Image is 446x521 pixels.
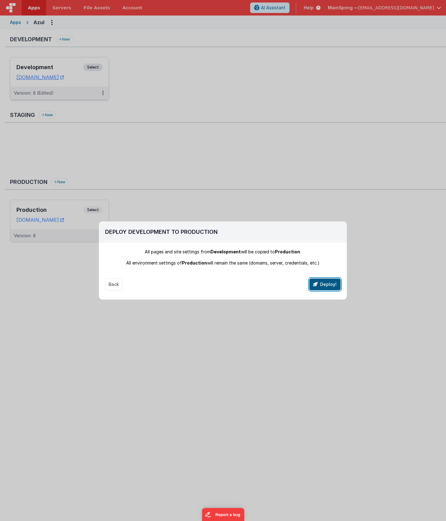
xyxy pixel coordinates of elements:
button: Back [105,278,122,290]
span: Production [275,249,300,254]
div: All pages and site settings from will be copied to . [105,249,341,255]
span: Production [182,260,207,265]
iframe: Marker.io feedback button [202,508,244,521]
button: Deploy! [309,278,341,290]
span: Development [210,249,241,254]
h2: Deploy Development To Production [105,228,341,236]
div: All environment settings of will remain the same (domains, server, credentials, etc.) [105,260,341,266]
